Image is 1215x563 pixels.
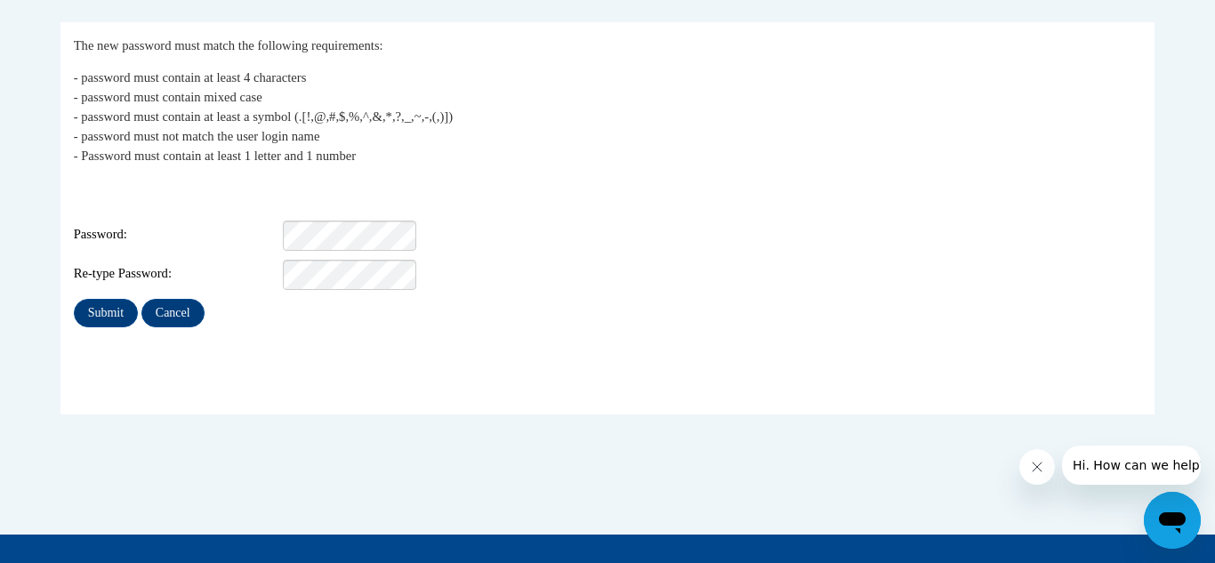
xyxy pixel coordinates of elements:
[74,299,138,327] input: Submit
[141,299,205,327] input: Cancel
[74,225,280,245] span: Password:
[1019,449,1055,485] iframe: Close message
[74,70,453,163] span: - password must contain at least 4 characters - password must contain mixed case - password must ...
[74,264,280,284] span: Re-type Password:
[1144,492,1201,549] iframe: Button to launch messaging window
[1062,446,1201,485] iframe: Message from company
[74,38,383,52] span: The new password must match the following requirements:
[11,12,144,27] span: Hi. How can we help?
